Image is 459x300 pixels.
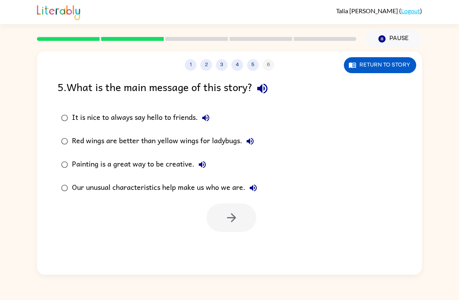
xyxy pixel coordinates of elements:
[200,59,212,71] button: 2
[72,133,258,149] div: Red wings are better than yellow wings for ladybugs.
[216,59,228,71] button: 3
[366,30,422,48] button: Pause
[344,57,416,73] button: Return to story
[231,59,243,71] button: 4
[401,7,420,14] a: Logout
[336,7,399,14] span: Talia [PERSON_NAME]
[198,110,214,126] button: It is nice to always say hello to friends.
[336,7,422,14] div: ( )
[72,110,214,126] div: It is nice to always say hello to friends.
[72,157,210,172] div: Painting is a great way to be creative.
[242,133,258,149] button: Red wings are better than yellow wings for ladybugs.
[245,180,261,196] button: Our unusual characteristics help make us who we are.
[194,157,210,172] button: Painting is a great way to be creative.
[185,59,196,71] button: 1
[247,59,259,71] button: 5
[37,3,80,20] img: Literably
[58,79,401,98] div: 5 . What is the main message of this story?
[72,180,261,196] div: Our unusual characteristics help make us who we are.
